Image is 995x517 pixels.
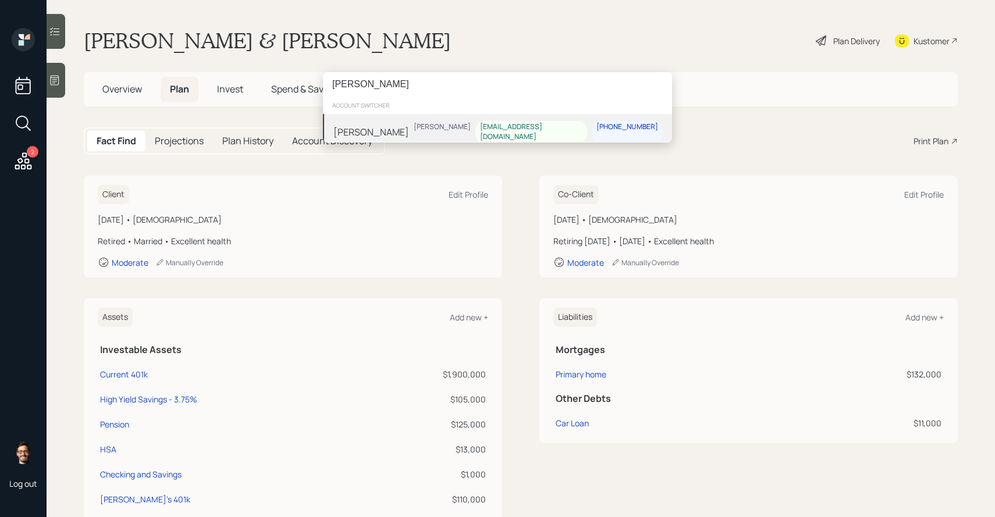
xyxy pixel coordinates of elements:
[323,97,672,114] div: account switcher
[480,122,582,142] div: [EMAIL_ADDRESS][DOMAIN_NAME]
[333,125,409,139] div: [PERSON_NAME]
[323,72,672,97] input: Type a command or search…
[596,122,658,132] div: [PHONE_NUMBER]
[414,122,471,132] div: [PERSON_NAME]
